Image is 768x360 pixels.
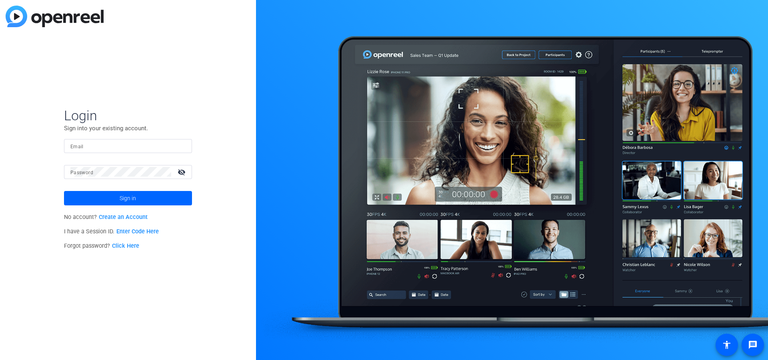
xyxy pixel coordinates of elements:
span: No account? [64,214,148,221]
span: Sign in [120,188,136,208]
p: Sign into your existing account. [64,124,192,133]
mat-icon: message [748,340,758,350]
span: I have a Session ID. [64,228,159,235]
button: Sign in [64,191,192,205]
a: Create an Account [99,214,148,221]
mat-label: Password [70,170,93,175]
input: Enter Email Address [70,141,186,151]
mat-label: Email [70,144,84,149]
span: Login [64,107,192,124]
a: Enter Code Here [116,228,159,235]
img: blue-gradient.svg [6,6,104,27]
mat-icon: visibility_off [173,166,192,178]
span: Forgot password? [64,243,139,249]
a: Click Here [112,243,139,249]
mat-icon: accessibility [722,340,732,350]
